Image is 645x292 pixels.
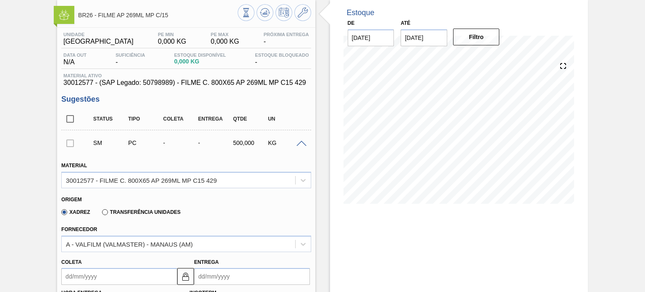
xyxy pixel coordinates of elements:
[158,38,186,45] span: 0,000 KG
[196,139,234,146] div: -
[59,10,69,20] img: Ícone
[78,12,237,18] span: BR26 - FILME AP 269ML MP C/15
[177,268,194,285] button: locked
[348,20,355,26] label: De
[294,4,311,21] button: Ir ao Master Data / Geral
[401,20,410,26] label: Até
[181,271,191,281] img: locked
[61,95,311,104] h3: Sugestões
[61,209,90,215] label: Xadrez
[63,38,134,45] span: [GEOGRAPHIC_DATA]
[66,240,193,247] div: A - VALFILM (VALMASTER) - MANAUS (AM)
[61,163,87,168] label: Material
[211,38,239,45] span: 0,000 KG
[61,197,82,203] label: Origem
[113,53,147,66] div: -
[61,226,97,232] label: Fornecedor
[194,259,219,265] label: Entrega
[275,4,292,21] button: Programar Estoque
[61,268,177,285] input: dd/mm/yyyy
[126,116,164,122] div: Tipo
[238,4,254,21] button: Visão Geral dos Estoques
[194,268,310,285] input: dd/mm/yyyy
[102,209,181,215] label: Transferência Unidades
[115,53,145,58] span: Suficiência
[253,53,311,66] div: -
[161,139,199,146] div: -
[231,139,269,146] div: 500,000
[255,53,309,58] span: Estoque Bloqueado
[63,79,309,87] span: 30012577 - (SAP Legado: 50798989) - FILME C. 800X65 AP 269ML MP C15 429
[61,53,89,66] div: N/A
[158,32,186,37] span: PE MIN
[266,116,304,122] div: UN
[126,139,164,146] div: Pedido de Compra
[174,58,226,65] span: 0,000 KG
[347,8,375,17] div: Estoque
[63,73,309,78] span: Material ativo
[264,32,309,37] span: Próxima Entrega
[401,29,447,46] input: dd/mm/yyyy
[161,116,199,122] div: Coleta
[257,4,273,21] button: Atualizar Gráfico
[211,32,239,37] span: PE MAX
[91,139,129,146] div: Sugestão Manual
[61,259,81,265] label: Coleta
[66,176,217,184] div: 30012577 - FILME C. 800X65 AP 269ML MP C15 429
[266,139,304,146] div: KG
[63,53,87,58] span: Data out
[63,32,134,37] span: Unidade
[348,29,394,46] input: dd/mm/yyyy
[453,29,500,45] button: Filtro
[196,116,234,122] div: Entrega
[91,116,129,122] div: Status
[231,116,269,122] div: Qtde
[174,53,226,58] span: Estoque Disponível
[262,32,311,45] div: -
